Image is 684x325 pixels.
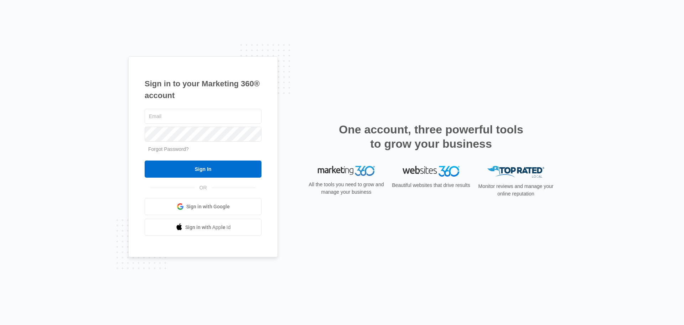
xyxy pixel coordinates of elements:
[476,183,556,198] p: Monitor reviews and manage your online reputation
[185,224,231,231] span: Sign in with Apple Id
[145,198,261,215] a: Sign in with Google
[145,219,261,236] a: Sign in with Apple Id
[391,182,471,189] p: Beautiful websites that drive results
[145,78,261,101] h1: Sign in to your Marketing 360® account
[306,181,386,196] p: All the tools you need to grow and manage your business
[145,109,261,124] input: Email
[337,122,525,151] h2: One account, three powerful tools to grow your business
[487,166,544,178] img: Top Rated Local
[195,184,212,192] span: OR
[145,161,261,178] input: Sign In
[148,146,189,152] a: Forgot Password?
[318,166,375,176] img: Marketing 360
[186,203,230,210] span: Sign in with Google
[403,166,460,176] img: Websites 360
